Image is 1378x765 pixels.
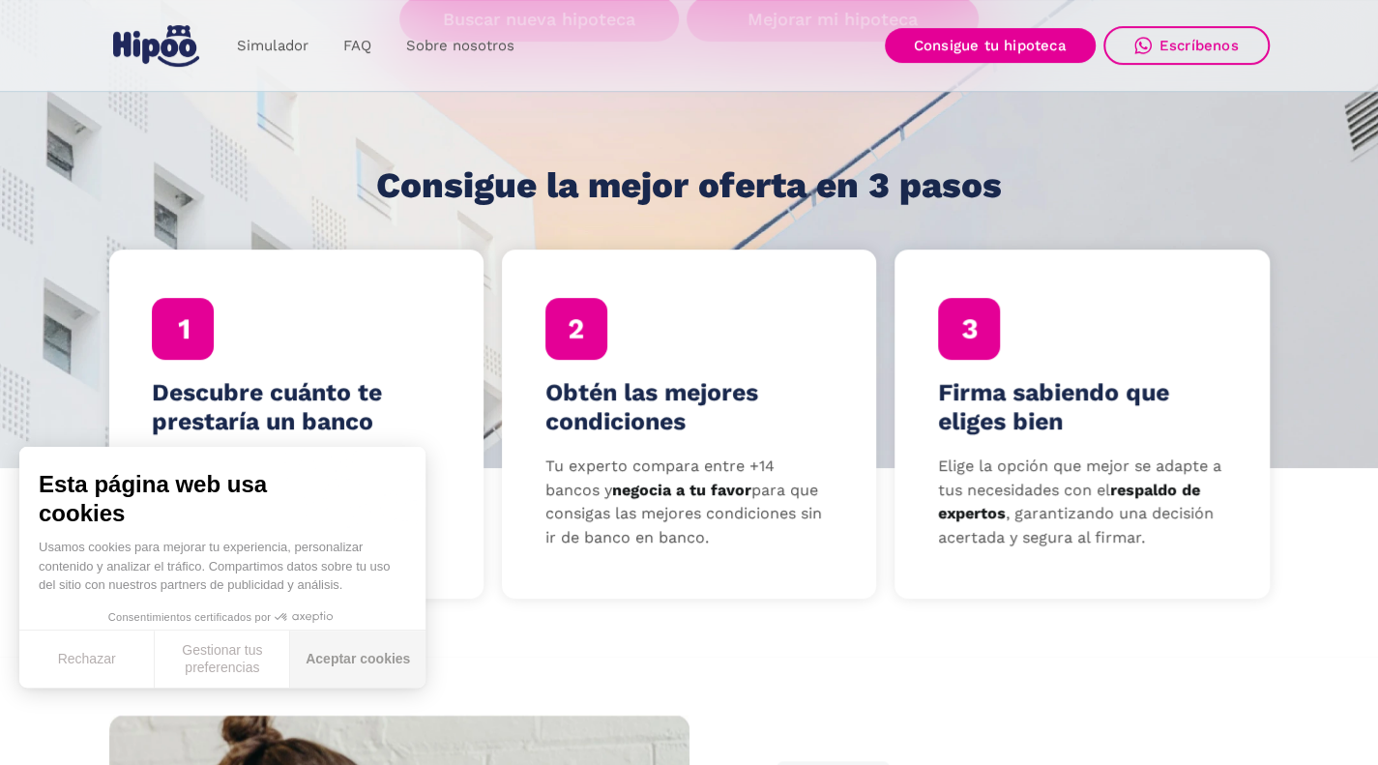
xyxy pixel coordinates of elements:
p: Tu experto compara entre +14 bancos y para que consigas las mejores condiciones sin ir de banco e... [545,455,834,550]
h4: Firma sabiendo que eliges bien [938,378,1226,436]
a: Sobre nosotros [389,27,532,65]
a: Escríbenos [1103,26,1270,65]
h4: Descubre cuánto te prestaría un banco [152,378,440,436]
h4: Obtén las mejores condiciones [545,378,834,436]
a: FAQ [326,27,389,65]
strong: negocia a tu favor [612,481,751,499]
a: Simulador [220,27,326,65]
h1: Consigue la mejor oferta en 3 pasos [376,166,1002,205]
div: Escríbenos [1159,37,1239,54]
a: Consigue tu hipoteca [885,28,1096,63]
p: Elige la opción que mejor se adapte a tus necesidades con el , garantizando una decisión acertada... [938,455,1226,550]
a: home [109,17,204,74]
